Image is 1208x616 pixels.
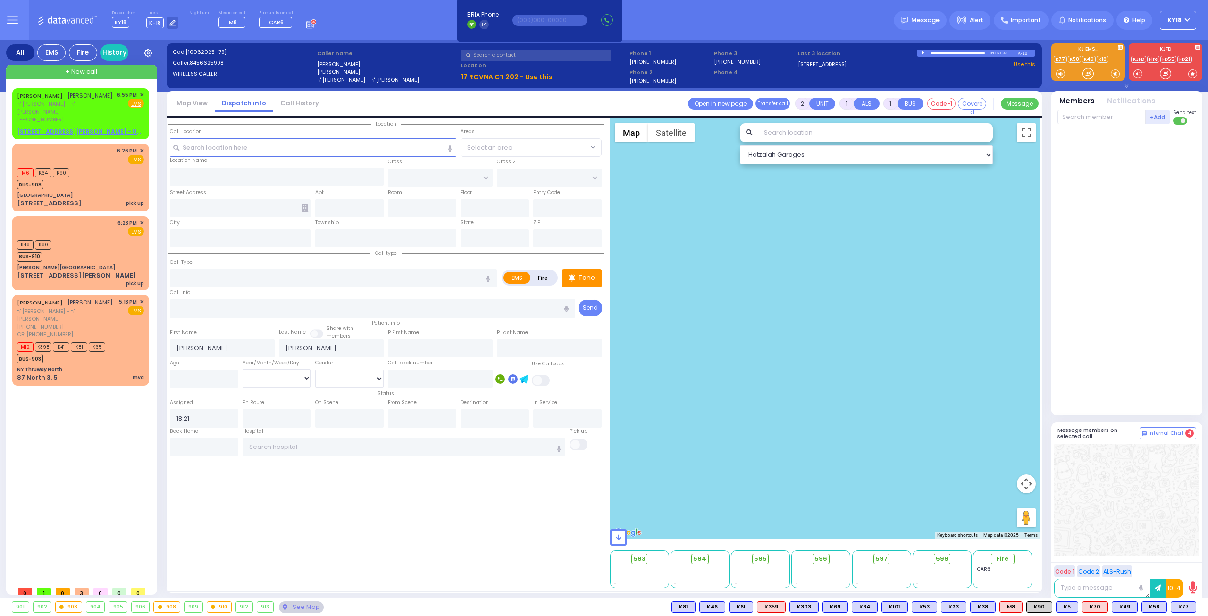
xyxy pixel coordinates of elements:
[754,554,767,564] span: 595
[714,58,761,65] label: [PHONE_NUMBER]
[613,565,616,573] span: -
[67,92,113,100] span: [PERSON_NAME]
[629,58,676,65] label: [PHONE_NUMBER]
[170,329,197,337] label: First Name
[117,219,137,227] span: 6:23 PM
[17,323,64,330] span: [PHONE_NUMBER]
[461,399,489,406] label: Destination
[279,601,323,613] div: See map
[388,399,417,406] label: From Scene
[613,573,616,580] span: -
[1082,601,1108,613] div: ALS
[56,602,82,612] div: 903
[911,16,940,25] span: Message
[370,250,402,257] span: Call type
[533,399,557,406] label: In Service
[941,601,966,613] div: K23
[140,147,144,155] span: ✕
[999,601,1023,613] div: ALS KJ
[648,123,695,142] button: Show satellite imagery
[128,306,144,315] span: EMS
[699,601,725,613] div: BLS
[1001,98,1039,110] button: Message
[190,59,224,67] span: 8456625998
[1102,565,1132,577] button: ALS-Rush
[173,70,314,78] label: WIRELESS CALLER
[35,342,51,352] span: K398
[17,116,64,123] span: [PHONE_NUMBER]
[1054,56,1067,63] a: K77
[916,573,919,580] span: -
[388,189,402,196] label: Room
[1131,56,1146,63] a: KJFD
[1160,56,1176,63] a: FD55
[570,428,587,435] label: Pick up
[1112,601,1138,613] div: K49
[229,18,237,26] span: M8
[17,180,43,189] span: BUS-908
[185,602,202,612] div: 909
[100,44,128,61] a: History
[755,98,790,110] button: Transfer call
[37,44,66,61] div: EMS
[17,192,73,199] div: [GEOGRAPHIC_DATA]
[140,219,144,227] span: ✕
[856,565,858,573] span: -
[17,240,34,250] span: K49
[714,68,795,76] span: Phone 4
[17,330,73,338] span: CB: [PHONE_NUMBER]
[970,601,996,613] div: K38
[798,50,917,58] label: Last 3 location
[1177,56,1192,63] a: FD21
[688,98,753,110] a: Open in new page
[674,565,677,573] span: -
[89,342,105,352] span: K65
[671,601,696,613] div: BLS
[315,219,339,227] label: Township
[17,373,58,382] div: 87 North 3. 5
[615,123,648,142] button: Show street map
[17,127,157,135] u: [STREET_ADDRESS][PERSON_NAME] - Use this
[927,98,956,110] button: Code-1
[170,128,202,135] label: Call Location
[999,601,1023,613] div: M8
[1026,601,1052,613] div: K90
[875,554,888,564] span: 597
[1056,601,1078,613] div: K5
[154,602,180,612] div: 908
[912,601,937,613] div: K53
[1147,56,1159,63] a: Fire
[170,138,457,156] input: Search location here
[112,17,129,28] span: KY18
[1097,56,1108,63] a: K18
[170,157,207,164] label: Location Name
[388,329,419,337] label: P First Name
[1167,16,1182,25] span: KY18
[1011,16,1041,25] span: Important
[990,48,998,59] div: 0:00
[674,573,677,580] span: -
[1132,16,1145,25] span: Help
[958,98,986,110] button: Covered
[35,240,51,250] span: K90
[327,332,351,339] span: members
[758,123,993,142] input: Search location
[317,50,458,58] label: Caller name
[315,189,324,196] label: Apt
[17,342,34,352] span: M12
[693,554,706,564] span: 594
[1160,11,1196,30] button: KY18
[856,573,858,580] span: -
[532,360,564,368] label: Use Callback
[633,554,646,564] span: 593
[67,298,113,306] span: [PERSON_NAME]
[795,580,798,587] span: -
[17,299,63,306] a: [PERSON_NAME]
[881,601,908,613] div: BLS
[173,48,314,56] label: Cad:
[128,227,144,236] span: EMS
[126,200,144,207] div: pick up
[461,61,626,69] label: Location
[1054,565,1075,577] button: Code 1
[1017,508,1036,527] button: Drag Pegman onto the map to open Street View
